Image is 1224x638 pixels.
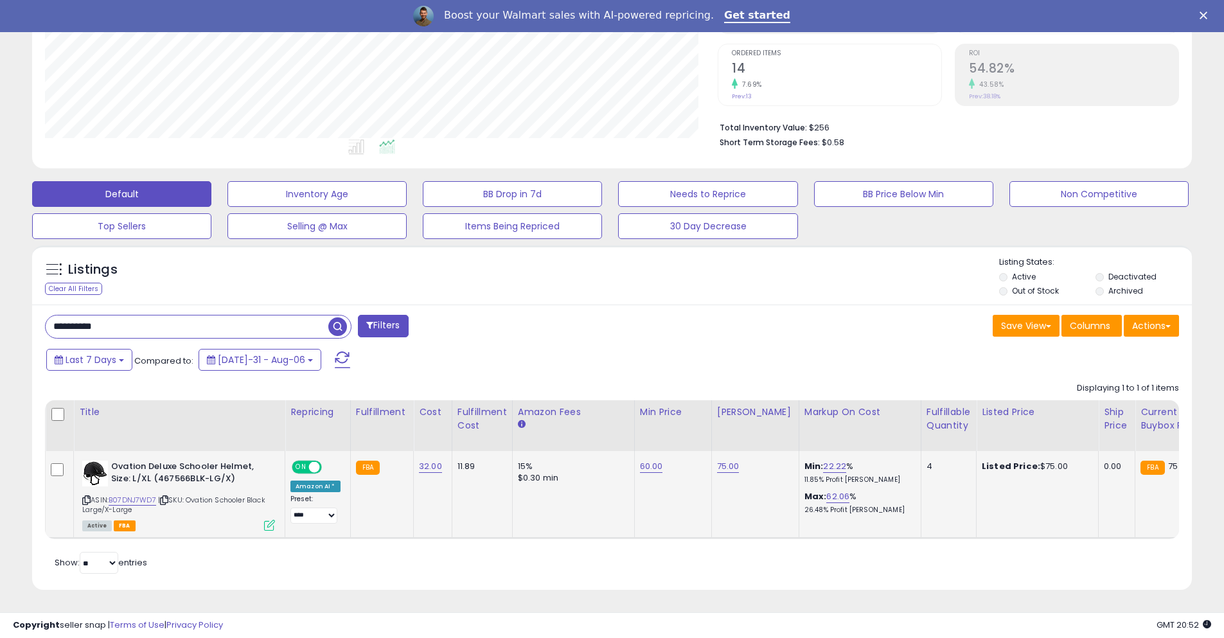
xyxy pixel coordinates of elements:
[1140,405,1207,432] div: Current Buybox Price
[732,93,752,100] small: Prev: 13
[166,619,223,631] a: Privacy Policy
[419,460,442,473] a: 32.00
[32,181,211,207] button: Default
[804,491,911,515] div: %
[969,93,1000,100] small: Prev: 38.18%
[975,80,1004,89] small: 43.58%
[114,520,136,531] span: FBA
[999,256,1192,269] p: Listing States:
[320,462,341,473] span: OFF
[218,353,305,366] span: [DATE]-31 - Aug-06
[826,490,849,503] a: 62.06
[1012,271,1036,282] label: Active
[969,50,1178,57] span: ROI
[717,460,740,473] a: 75.00
[82,520,112,531] span: All listings currently available for purchase on Amazon
[717,405,794,419] div: [PERSON_NAME]
[738,80,762,89] small: 7.69%
[1104,405,1130,432] div: Ship Price
[927,461,966,472] div: 4
[804,506,911,515] p: 26.48% Profit [PERSON_NAME]
[356,461,380,475] small: FBA
[804,405,916,419] div: Markup on Cost
[444,9,714,22] div: Boost your Walmart sales with AI-powered repricing.
[82,461,275,529] div: ASIN:
[732,61,941,78] h2: 14
[799,400,921,451] th: The percentage added to the cost of goods (COGS) that forms the calculator for Min & Max prices.
[413,6,434,26] img: Profile image for Adrian
[732,50,941,57] span: Ordered Items
[1077,382,1179,394] div: Displaying 1 to 1 of 1 items
[804,460,824,472] b: Min:
[1168,460,1178,472] span: 75
[982,460,1040,472] b: Listed Price:
[1009,181,1189,207] button: Non Competitive
[720,119,1169,134] li: $256
[66,353,116,366] span: Last 7 Days
[1061,315,1122,337] button: Columns
[423,213,602,239] button: Items Being Repriced
[518,405,629,419] div: Amazon Fees
[814,181,993,207] button: BB Price Below Min
[82,461,108,486] img: 41NrCRseL2L._SL40_.jpg
[804,490,827,502] b: Max:
[518,461,625,472] div: 15%
[822,136,844,148] span: $0.58
[1108,271,1157,282] label: Deactivated
[640,460,663,473] a: 60.00
[518,419,526,430] small: Amazon Fees.
[290,495,341,524] div: Preset:
[419,405,447,419] div: Cost
[134,355,193,367] span: Compared to:
[1104,461,1125,472] div: 0.00
[55,556,147,569] span: Show: entries
[109,495,156,506] a: B07DNJ7WD7
[1157,619,1211,631] span: 2025-08-14 20:52 GMT
[993,315,1060,337] button: Save View
[969,61,1178,78] h2: 54.82%
[82,495,265,514] span: | SKU: Ovation Schooler Black Large/X-Large
[199,349,321,371] button: [DATE]-31 - Aug-06
[618,181,797,207] button: Needs to Reprice
[724,9,790,23] a: Get started
[982,461,1088,472] div: $75.00
[720,122,807,133] b: Total Inventory Value:
[227,181,407,207] button: Inventory Age
[640,405,706,419] div: Min Price
[518,472,625,484] div: $0.30 min
[804,475,911,484] p: 11.85% Profit [PERSON_NAME]
[68,261,118,279] h5: Listings
[46,349,132,371] button: Last 7 Days
[982,405,1093,419] div: Listed Price
[1012,285,1059,296] label: Out of Stock
[293,462,309,473] span: ON
[356,405,408,419] div: Fulfillment
[45,283,102,295] div: Clear All Filters
[13,619,60,631] strong: Copyright
[823,460,846,473] a: 22.22
[457,405,507,432] div: Fulfillment Cost
[1200,12,1212,19] div: Close
[927,405,971,432] div: Fulfillable Quantity
[1124,315,1179,337] button: Actions
[290,405,345,419] div: Repricing
[358,315,408,337] button: Filters
[1140,461,1164,475] small: FBA
[227,213,407,239] button: Selling @ Max
[1070,319,1110,332] span: Columns
[423,181,602,207] button: BB Drop in 7d
[1108,285,1143,296] label: Archived
[111,461,267,488] b: Ovation Deluxe Schooler Helmet, Size: L/XL (467566BLK-LG/X)
[110,619,164,631] a: Terms of Use
[457,461,502,472] div: 11.89
[13,619,223,632] div: seller snap | |
[290,481,341,492] div: Amazon AI *
[79,405,279,419] div: Title
[804,461,911,484] div: %
[618,213,797,239] button: 30 Day Decrease
[32,213,211,239] button: Top Sellers
[720,137,820,148] b: Short Term Storage Fees:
